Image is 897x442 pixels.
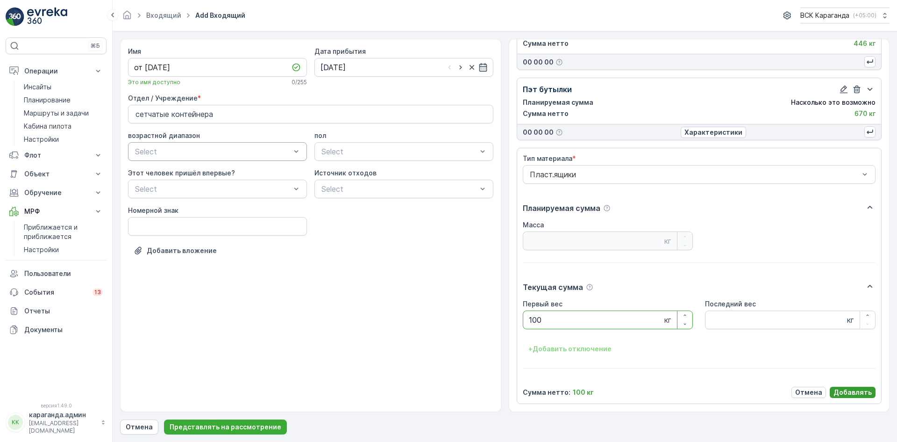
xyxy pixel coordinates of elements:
[523,283,583,292] font: Текущая сумма
[128,47,141,55] font: Имя
[128,169,235,177] font: Этот человек пришёл впервые?
[523,58,554,66] font: 00 00 00
[523,154,572,162] font: Тип материала
[523,85,572,94] font: Пэт бутылки
[29,411,86,419] font: караганда.админ
[664,236,671,246] font: кг
[24,109,89,117] font: Маршруты и задачи
[523,109,569,117] font: Сумма нетто
[27,7,67,26] img: logo_light-DOdMpM7g.png
[573,388,594,396] font: 100 кг
[6,62,107,80] button: Операции
[854,109,876,117] font: 670 кг
[523,128,554,136] font: 00 00 00
[833,388,872,396] font: Добавлять
[164,420,287,435] button: Представлять на рассмотрение
[128,79,180,86] font: Это имя доступно
[57,403,72,408] font: 1.49.0
[523,300,562,308] font: Первый вес
[135,146,291,157] p: Select
[6,410,107,435] button: ККкараганда.админ[EMAIL_ADDRESS][DOMAIN_NAME]
[20,133,107,146] a: Настройки
[24,246,59,254] font: Настройки
[314,169,377,177] font: Источник отходов
[12,419,19,426] font: КК
[569,388,570,396] font: :
[297,79,307,86] font: 255
[314,131,326,139] font: пол
[20,94,107,107] a: Планирование
[664,315,671,325] font: кг
[170,423,281,431] font: Представлять на рассмотрение
[126,423,153,431] font: Отмена
[120,420,158,435] button: Отмена
[146,11,181,19] a: Входящий
[122,14,132,22] a: Домашняя страница
[321,146,477,157] p: Select
[20,120,107,133] a: Кабина пилота
[6,202,107,221] button: МРФ
[147,246,217,254] font: Добавить вложение
[6,302,107,320] a: Отчеты
[24,288,54,296] font: События
[314,58,493,77] input: дд/мм/гггг
[847,315,854,325] font: кг
[555,58,563,66] div: Значок подсказки справки
[24,67,58,75] font: Операции
[321,183,477,195] p: Select
[6,165,107,183] button: Объект
[128,105,493,123] button: сетчатыe контейнера
[128,206,178,214] font: Номерной знак
[705,300,756,308] font: Последний вес
[24,170,50,178] font: Объект
[20,80,107,94] a: Инсайты
[20,107,107,120] a: Маршруты и задачи
[91,42,100,49] font: ⌘Б
[24,207,40,215] font: МРФ
[523,341,617,356] button: +Добавить отключение
[555,129,563,136] div: Значок подсказки справки
[135,183,291,195] p: Select
[135,109,213,120] p: сетчатыe контейнера
[586,283,593,291] div: Значок подсказки справки
[128,94,198,102] font: Отдел / Учреждение
[875,12,876,19] font: )
[24,188,62,196] font: Обручение
[528,345,533,353] font: +
[853,12,855,19] font: (
[24,122,71,130] font: Кабина пилота
[20,221,107,243] a: Приближается и приближается
[6,264,107,283] a: Пользователи
[681,127,746,138] button: Характеристики
[830,387,876,398] button: Добавлять
[24,135,59,143] font: Настройки
[523,388,569,396] font: Сумма нетто
[523,98,593,106] font: Планируемая сумма
[523,203,600,213] font: Планируемая сумма
[128,243,222,258] button: Загрузить файл
[791,98,876,106] font: Насколько это возможно
[603,204,611,212] div: Значок подсказки справки
[128,131,200,139] font: возрастной диапазон
[795,388,822,396] font: Отмена
[791,387,826,398] button: Отмена
[6,146,107,165] button: Флот
[24,307,50,315] font: Отчеты
[24,96,71,104] font: Планирование
[195,11,245,19] font: Add Входящий
[684,128,742,136] font: Характеристики
[533,345,612,353] font: Добавить отключение
[292,79,295,86] font: 0
[800,7,890,23] button: ВСК Караганда(+05:00)
[855,12,875,19] font: +05:00
[24,151,41,159] font: Флот
[94,289,101,296] font: 13
[295,79,297,86] font: /
[41,403,57,408] font: версия
[523,221,544,229] font: Масса
[20,243,107,256] a: Настройки
[6,320,107,339] a: Документы
[24,223,78,240] font: Приближается и приближается
[6,283,107,302] a: События13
